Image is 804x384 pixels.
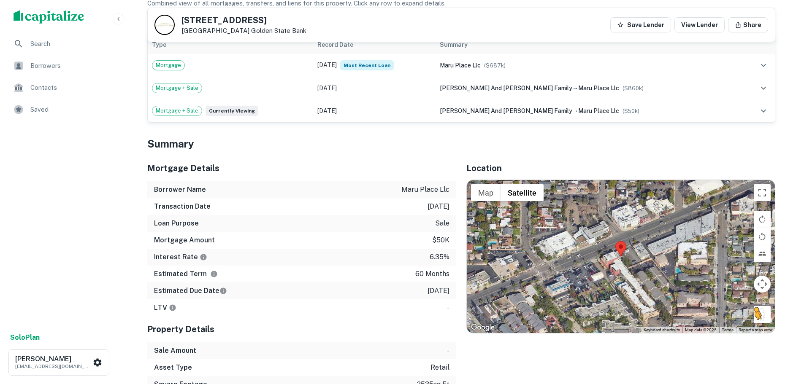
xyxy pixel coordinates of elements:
span: maru place llc [440,62,481,69]
button: Keyboard shortcuts [644,327,680,333]
button: Toggle fullscreen view [754,184,771,201]
div: → [440,106,738,115]
img: Google [469,322,497,333]
button: expand row [756,81,771,95]
h5: Mortgage Details [147,162,456,175]
button: Show satellite imagery [501,184,544,201]
button: Tilt map [754,245,771,262]
h4: Summary [147,136,775,151]
a: Saved [7,99,111,120]
span: Contacts [30,83,106,93]
a: View Lender [674,17,725,32]
td: [DATE] [313,99,436,122]
h6: Estimated Due Date [154,286,227,296]
button: [PERSON_NAME][EMAIL_ADDRESS][DOMAIN_NAME] [8,349,109,376]
th: Record Date [313,35,436,54]
svg: Estimate is based on a standard schedule for this type of loan. [219,287,227,295]
span: Borrowers [30,61,106,71]
p: sale [435,218,449,228]
p: retail [430,363,449,373]
p: 60 months [415,269,449,279]
h6: [PERSON_NAME] [15,356,91,363]
h6: Interest Rate [154,252,207,262]
p: [DATE] [428,201,449,212]
span: [PERSON_NAME] and [PERSON_NAME] family [440,85,572,91]
iframe: Chat Widget [762,317,804,357]
span: [PERSON_NAME] and [PERSON_NAME] family [440,107,572,114]
svg: The interest rates displayed on the website are for informational purposes only and may be report... [200,253,207,261]
span: Saved [30,105,106,115]
button: Drag Pegman onto the map to open Street View [754,306,771,323]
h5: Property Details [147,323,456,336]
h6: Estimated Term [154,269,218,279]
h6: Borrower Name [154,185,206,195]
span: maru place llc [578,85,619,91]
a: Open this area in Google Maps (opens a new window) [469,322,497,333]
div: → [440,83,738,93]
h6: Mortgage Amount [154,235,215,245]
h6: Loan Purpose [154,218,199,228]
button: Rotate map counterclockwise [754,228,771,245]
span: Most Recent Loan [340,60,394,70]
p: maru place llc [401,185,449,195]
th: Summary [436,35,742,54]
a: SoloPlan [10,333,40,343]
th: Type [148,35,313,54]
svg: Term is based on a standard schedule for this type of loan. [210,270,218,278]
h5: [STREET_ADDRESS] [181,16,306,24]
h6: Transaction Date [154,201,211,212]
span: Currently viewing [206,106,258,116]
button: Save Lender [610,17,671,32]
button: Rotate map clockwise [754,211,771,228]
button: expand row [756,58,771,73]
p: [EMAIL_ADDRESS][DOMAIN_NAME] [15,363,91,370]
span: ($ 50k ) [623,108,639,114]
button: expand row [756,104,771,118]
svg: LTVs displayed on the website are for informational purposes only and may be reported incorrectly... [169,304,176,311]
button: Show street map [471,184,501,201]
p: [GEOGRAPHIC_DATA] [181,27,306,35]
a: Contacts [7,78,111,98]
p: - [447,346,449,356]
a: Terms (opens in new tab) [722,328,734,332]
h6: Sale Amount [154,346,196,356]
p: $50k [432,235,449,245]
strong: Solo Plan [10,333,40,341]
h5: Location [466,162,775,175]
p: [DATE] [428,286,449,296]
span: Mortgage + Sale [152,84,202,92]
p: 6.35% [430,252,449,262]
a: Golden State Bank [251,27,306,34]
span: Search [30,39,106,49]
img: capitalize-logo.png [14,10,84,24]
span: Mortgage + Sale [152,107,202,115]
span: maru place llc [578,107,619,114]
button: Share [728,17,768,32]
p: - [447,303,449,313]
h6: LTV [154,303,176,313]
a: Report a map error [739,328,772,332]
a: Search [7,34,111,54]
h6: Asset Type [154,363,192,373]
span: ($ 687k ) [484,62,506,69]
button: Map camera controls [754,276,771,293]
td: [DATE] [313,54,436,77]
td: [DATE] [313,77,436,99]
a: Borrowers [7,56,111,76]
span: ($ 860k ) [623,85,644,91]
span: Mortgage [152,61,184,70]
span: Map data ©2025 [685,328,717,332]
